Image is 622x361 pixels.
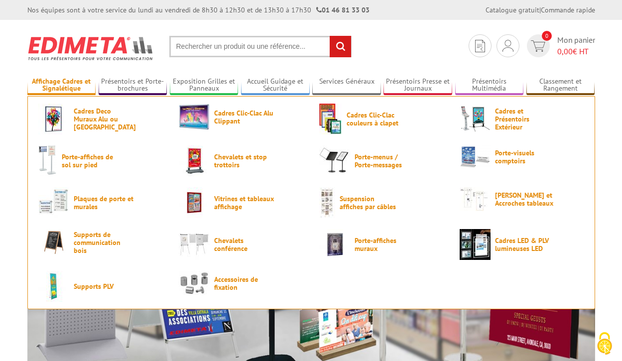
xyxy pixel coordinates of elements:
[330,36,351,57] input: rechercher
[214,237,274,252] span: Chevalets conférence
[38,187,163,218] a: Plaques de porte et murales
[179,187,210,218] img: Vitrines et tableaux affichage
[38,104,69,134] img: Cadres Deco Muraux Alu ou Bois
[460,104,491,134] img: Cadres et Présentoirs Extérieur
[486,5,539,14] a: Catalogue gratuit
[74,282,133,290] span: Supports PLV
[460,229,584,260] a: Cadres LED & PLV lumineuses LED
[340,195,399,211] span: Suspension affiches par câbles
[319,187,335,218] img: Suspension affiches par câbles
[74,107,133,131] span: Cadres Deco Muraux Alu ou [GEOGRAPHIC_DATA]
[319,145,350,176] img: Porte-menus / Porte-messages
[27,77,96,94] a: Affichage Cadres et Signalétique
[557,34,595,57] span: Mon panier
[319,145,444,176] a: Porte-menus / Porte-messages
[179,104,303,130] a: Cadres Clic-Clac Alu Clippant
[455,77,524,94] a: Présentoirs Multimédia
[531,40,545,52] img: devis rapide
[27,30,154,67] img: Présentoir, panneau, stand - Edimeta - PLV, affichage, mobilier bureau, entreprise
[383,77,452,94] a: Présentoirs Presse et Journaux
[460,104,584,134] a: Cadres et Présentoirs Extérieur
[99,77,167,94] a: Présentoirs et Porte-brochures
[355,153,414,169] span: Porte-menus / Porte-messages
[542,31,552,41] span: 0
[355,237,414,252] span: Porte-affiches muraux
[495,191,555,207] span: [PERSON_NAME] et Accroches tableaux
[214,153,274,169] span: Chevalets et stop trottoirs
[74,231,133,254] span: Supports de communication bois
[179,145,303,176] a: Chevalets et stop trottoirs
[524,34,595,57] a: devis rapide 0 Mon panier 0,00€ HT
[179,271,303,295] a: Accessoires de fixation
[460,187,491,211] img: Cimaises et Accroches tableaux
[27,5,370,15] div: Nos équipes sont à votre service du lundi au vendredi de 8h30 à 12h30 et de 13h30 à 17h30
[319,104,342,134] img: Cadres Clic-Clac couleurs à clapet
[460,229,491,260] img: Cadres LED & PLV lumineuses LED
[557,46,595,57] span: € HT
[460,145,491,168] img: Porte-visuels comptoirs
[526,77,595,94] a: Classement et Rangement
[38,145,163,176] a: Porte-affiches de sol sur pied
[592,331,617,356] img: Cookies (fenêtre modale)
[319,229,444,260] a: Porte-affiches muraux
[74,195,133,211] span: Plaques de porte et murales
[179,229,210,260] img: Chevalets conférence
[38,104,163,134] a: Cadres Deco Muraux Alu ou [GEOGRAPHIC_DATA]
[495,107,555,131] span: Cadres et Présentoirs Extérieur
[38,229,69,255] img: Supports de communication bois
[38,271,69,302] img: Supports PLV
[214,109,274,125] span: Cadres Clic-Clac Alu Clippant
[179,104,210,130] img: Cadres Clic-Clac Alu Clippant
[179,229,303,260] a: Chevalets conférence
[587,327,622,361] button: Cookies (fenêtre modale)
[38,145,57,176] img: Porte-affiches de sol sur pied
[319,229,350,260] img: Porte-affiches muraux
[312,77,381,94] a: Services Généraux
[316,5,370,14] strong: 01 46 81 33 03
[502,40,513,52] img: devis rapide
[460,187,584,211] a: [PERSON_NAME] et Accroches tableaux
[179,271,210,295] img: Accessoires de fixation
[214,195,274,211] span: Vitrines et tableaux affichage
[62,153,122,169] span: Porte-affiches de sol sur pied
[475,40,485,52] img: devis rapide
[347,111,406,127] span: Cadres Clic-Clac couleurs à clapet
[486,5,595,15] div: |
[38,187,69,218] img: Plaques de porte et murales
[179,187,303,218] a: Vitrines et tableaux affichage
[170,77,239,94] a: Exposition Grilles et Panneaux
[541,5,595,14] a: Commande rapide
[241,77,310,94] a: Accueil Guidage et Sécurité
[319,187,444,218] a: Suspension affiches par câbles
[179,145,210,176] img: Chevalets et stop trottoirs
[214,275,274,291] span: Accessoires de fixation
[38,271,163,302] a: Supports PLV
[38,229,163,255] a: Supports de communication bois
[169,36,352,57] input: Rechercher un produit ou une référence...
[319,104,444,134] a: Cadres Clic-Clac couleurs à clapet
[495,237,555,252] span: Cadres LED & PLV lumineuses LED
[460,145,584,168] a: Porte-visuels comptoirs
[557,46,573,56] span: 0,00
[495,149,555,165] span: Porte-visuels comptoirs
